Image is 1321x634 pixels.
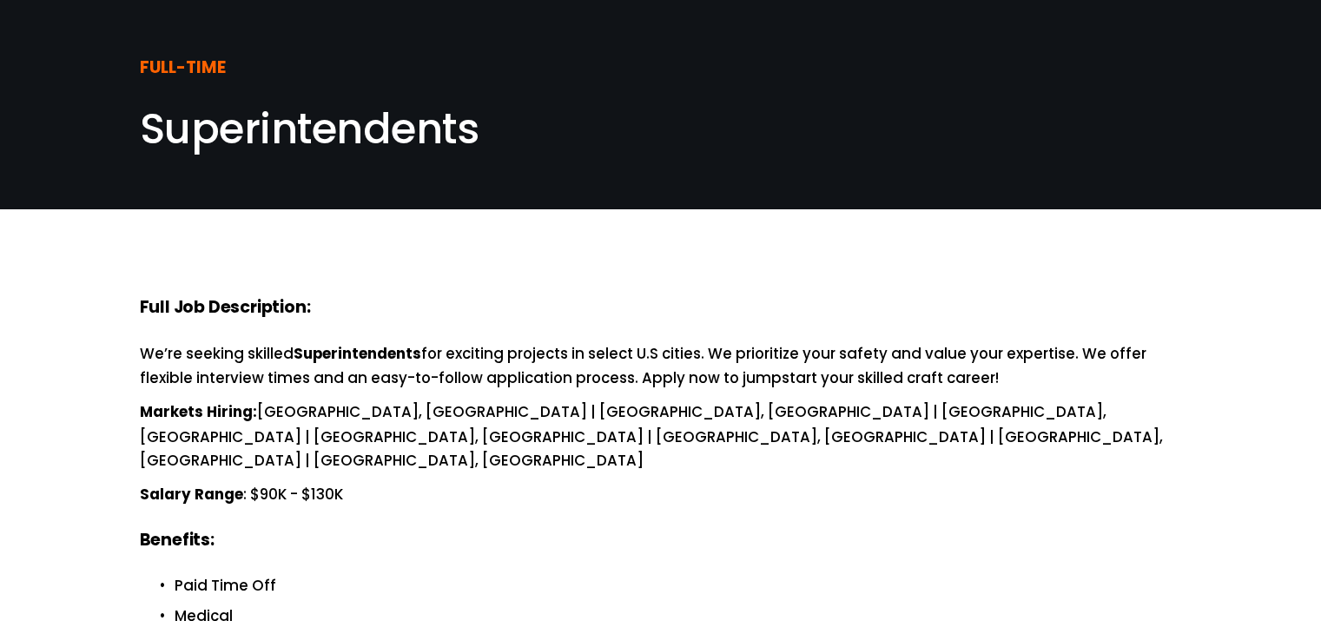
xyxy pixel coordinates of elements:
p: [GEOGRAPHIC_DATA], [GEOGRAPHIC_DATA] | [GEOGRAPHIC_DATA], [GEOGRAPHIC_DATA] | [GEOGRAPHIC_DATA], ... [140,400,1182,472]
strong: Salary Range [140,483,243,508]
strong: Benefits: [140,527,215,556]
strong: Superintendents [294,342,421,367]
strong: Full Job Description: [140,294,311,323]
p: : $90K - $130K [140,483,1182,508]
p: Medical [175,604,1182,628]
span: Superintendents [140,100,479,158]
strong: FULL-TIME [140,55,226,83]
p: Paid Time Off [175,574,1182,598]
strong: Markets Hiring: [140,400,257,426]
p: We’re seeking skilled for exciting projects in select U.S cities. We prioritize your safety and v... [140,342,1182,391]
